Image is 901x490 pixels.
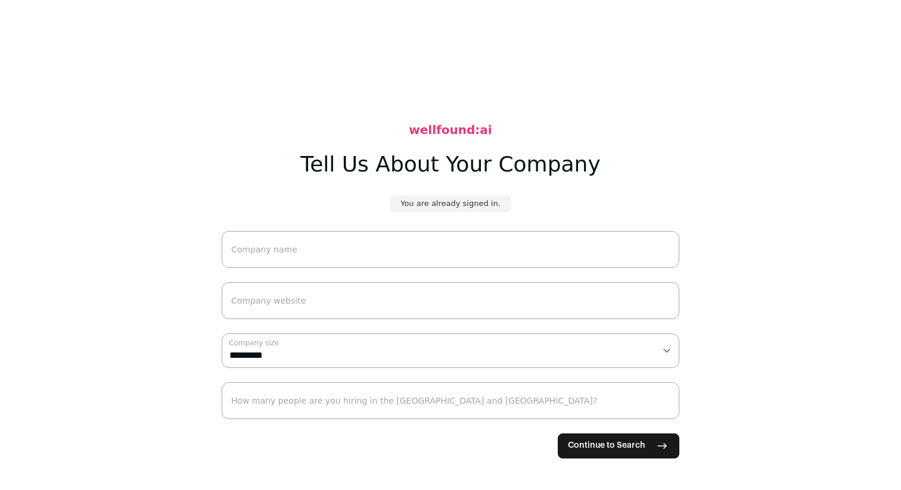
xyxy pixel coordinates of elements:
[400,199,501,208] p: You are already signed in.
[222,382,679,419] input: How many people are you hiring in the US and Canada?
[222,231,679,268] input: Company name
[568,439,645,452] span: Continue to Search
[222,282,679,319] input: Company website
[300,152,600,176] h1: Tell Us About Your Company
[409,121,492,138] h2: wellfound:ai
[558,433,679,458] button: Continue to Search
